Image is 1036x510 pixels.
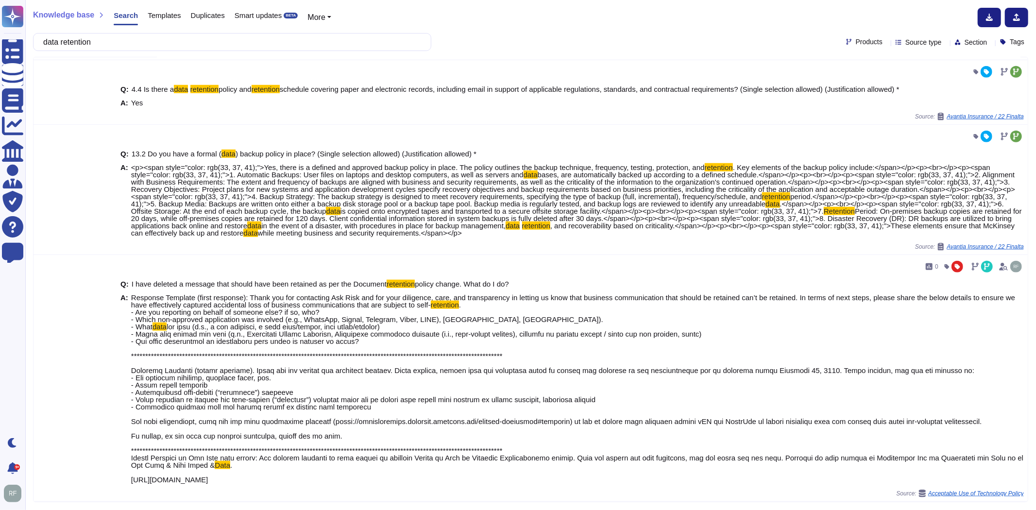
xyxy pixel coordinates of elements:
mark: retention [762,192,790,201]
mark: data [506,221,520,230]
span: . Key elements of the backup policy include:</span></p><p><br></p><p><span style="color: rgb(33, ... [131,163,990,179]
mark: Retention [824,207,855,215]
span: Source type [905,39,942,46]
span: Templates [148,12,181,19]
span: lor ipsu (d.s., a con adipisci, e sedd eius/tempor, inci utlab/etdolor) - Magna aliq enimad min v... [131,323,1023,469]
span: Avantia Insurance / 22 Finalta [947,114,1024,119]
b: A: [120,294,128,483]
span: period.</span></p><p><br></p><p><span style="color: rgb(33, 37, 41);">5. Backup Media: Backups ar... [131,192,1007,208]
span: I have deleted a message that should have been retained as per the Document [132,280,387,288]
mark: data [243,229,257,237]
span: policy and [219,85,252,93]
span: ) backup policy in place? (Single selection allowed) (Justification allowed) * [236,150,476,158]
span: 0 [935,264,938,270]
span: Avantia Insurance / 22 Finalta [947,244,1024,250]
span: Source: [915,113,1024,120]
b: Q: [120,150,129,157]
span: Section [965,39,987,46]
span: 13.2 Do you have a formal ( [132,150,221,158]
b: A: [120,99,128,106]
span: . - Are you reporting on behalf of someone else? if so, who? - Which non-approved application was... [131,301,603,331]
span: while meeting business and security requirements.</span></p> [258,229,462,237]
span: Knowledge base [33,11,94,19]
mark: retention [387,280,415,288]
span: Search [114,12,138,19]
img: user [4,485,21,502]
mark: retention [705,163,733,171]
mark: retention [522,221,550,230]
mark: retention [190,85,219,93]
span: Period: On-premises backup copies are retained for 20 days, while off-premises copies are retaine... [131,207,1022,230]
span: policy change. What do I do? [415,280,509,288]
mark: retention [252,85,280,93]
span: Source: [897,490,1024,497]
span: Products [856,38,883,45]
mark: data [765,200,780,208]
mark: data [221,150,236,158]
div: BETA [284,13,298,18]
b: Q: [120,85,129,93]
b: Q: [120,280,129,288]
button: user [2,483,28,504]
span: Smart updates [235,12,282,19]
div: 9+ [14,464,20,470]
mark: data [524,170,538,179]
span: in the event of a disaster, with procedures in place for backup management, [261,221,506,230]
span: bases, are automatically backed up according to a defined schedule.</span></p><p><br></p><p><span... [131,170,1015,201]
input: Search a question or template... [38,34,421,51]
span: .</span></p><p><br></p><p><span style="color: rgb(33, 37, 41);">6. Offsite Storage: At the end of... [131,200,1004,215]
mark: Data [215,461,230,469]
span: 4.4 Is there a [132,85,174,93]
mark: data [326,207,340,215]
img: user [1010,261,1022,272]
span: More [307,13,325,21]
span: Response Template (first response): Thank you for contacting Ask Risk and for your diligence, car... [131,293,1015,309]
button: More [307,12,331,23]
mark: data [247,221,261,230]
mark: data [153,323,167,331]
mark: retention [431,301,459,309]
span: schedule covering paper and electronic records, including email in support of applicable regulati... [280,85,900,93]
span: is copied onto encrypted tapes and transported to a secure offsite storage facility.</span></p><p... [340,207,824,215]
b: A: [120,164,128,237]
mark: data [174,85,188,93]
span: Yes [131,99,143,107]
span: , and recoverability based on criticality.</span></p><p><br></p><p><span style="color: rgb(33, 37... [131,221,1015,237]
span: <p><span style="color: rgb(33, 37, 41);">Yes, there is a defined and approved backup policy in pl... [131,163,705,171]
span: Duplicates [191,12,225,19]
span: Source: [915,243,1024,251]
span: Tags [1010,38,1024,45]
span: Acceptable Use of Technology Policy [928,491,1024,496]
